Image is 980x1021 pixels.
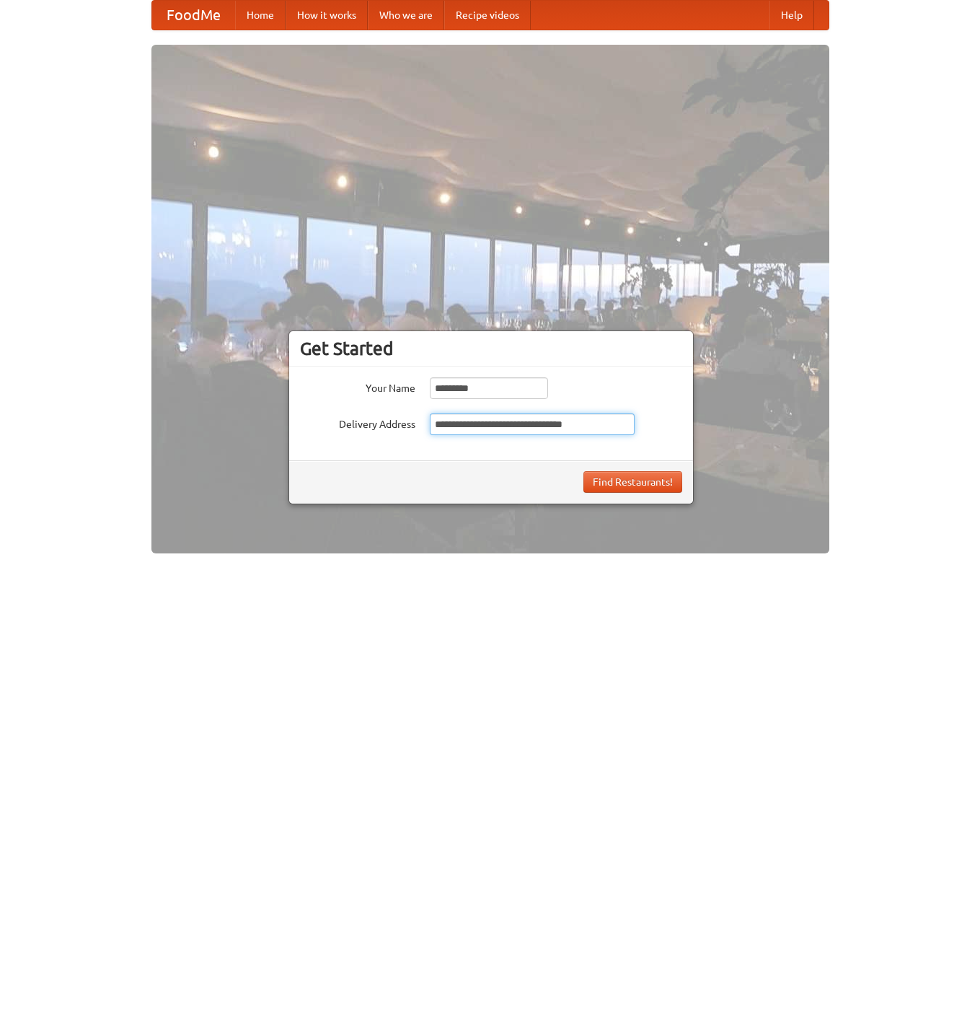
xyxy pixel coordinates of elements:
a: FoodMe [152,1,235,30]
label: Delivery Address [300,413,415,431]
a: How it works [286,1,368,30]
h3: Get Started [300,338,682,359]
label: Your Name [300,377,415,395]
button: Find Restaurants! [583,471,682,493]
a: Recipe videos [444,1,531,30]
a: Who we are [368,1,444,30]
a: Home [235,1,286,30]
a: Help [769,1,814,30]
